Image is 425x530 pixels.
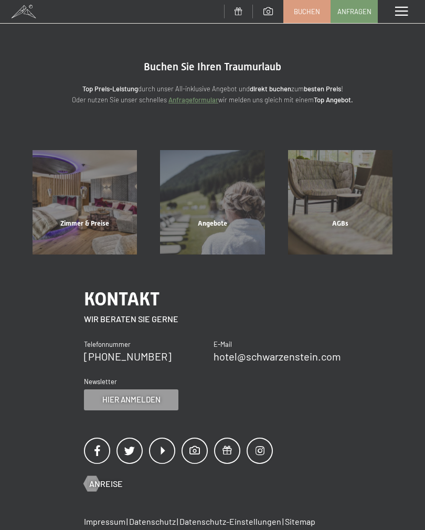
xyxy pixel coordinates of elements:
a: Datenschutz-Einstellungen [179,516,281,526]
strong: Top Angebot. [314,96,353,104]
a: Sitemap [285,516,315,526]
a: Anfragen [331,1,377,23]
a: hotel@schwarzenstein.com [214,350,341,363]
a: Buchung Zimmer & Preise [21,150,148,255]
a: Anfrageformular [168,96,218,104]
a: Buchung Angebote [148,150,276,255]
a: Impressum [84,516,125,526]
span: Buchen Sie Ihren Traumurlaub [144,60,281,73]
span: Zimmer & Preise [60,219,109,227]
span: Wir beraten Sie gerne [84,314,178,324]
span: Anfragen [337,7,371,16]
a: Buchen [284,1,330,23]
span: | [177,516,178,526]
strong: Top Preis-Leistung [82,84,138,93]
span: Kontakt [84,288,160,310]
a: Datenschutz [129,516,176,526]
span: Hier anmelden [102,394,161,405]
span: Telefonnummer [84,340,131,348]
span: Newsletter [84,377,117,386]
span: E-Mail [214,340,232,348]
span: | [282,516,284,526]
a: Buchung AGBs [277,150,404,255]
strong: direkt buchen [250,84,291,93]
strong: besten Preis [304,84,341,93]
span: AGBs [332,219,348,227]
a: Anreise [84,478,123,490]
span: Anreise [89,478,123,490]
a: [PHONE_NUMBER] [84,350,172,363]
span: Buchen [294,7,320,16]
span: Angebote [198,219,227,227]
p: durch unser All-inklusive Angebot und zum ! Oder nutzen Sie unser schnelles wir melden uns gleich... [42,83,383,105]
span: | [126,516,128,526]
